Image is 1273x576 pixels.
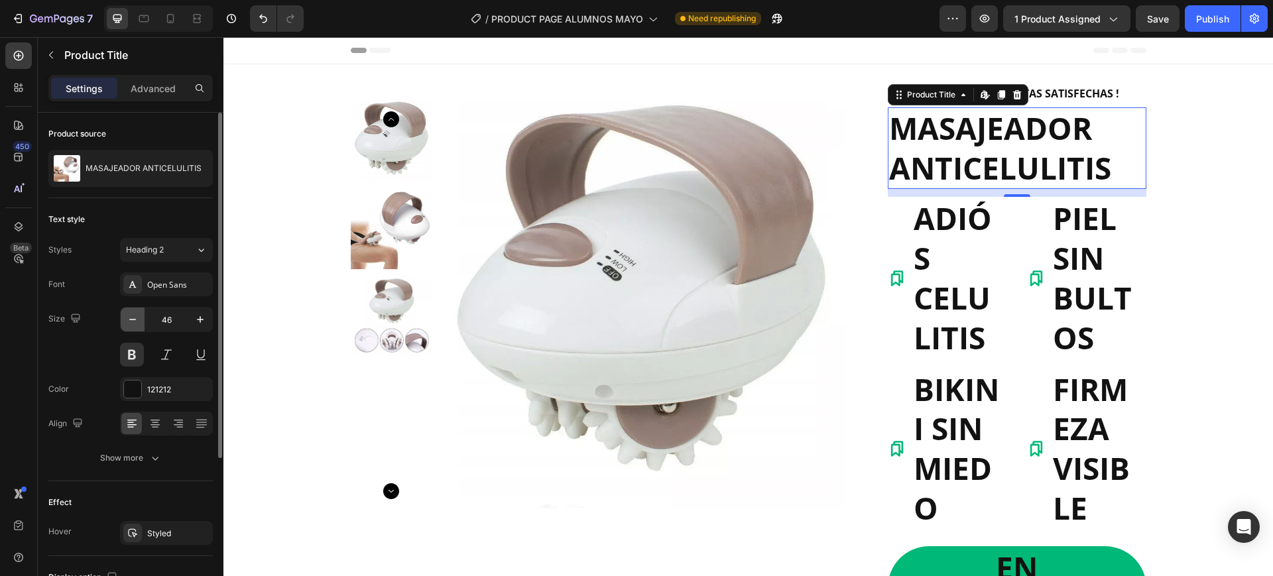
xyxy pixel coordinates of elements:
button: Heading 2 [120,238,213,262]
div: Beta [10,243,32,253]
div: Color [48,383,69,395]
div: Open Sans [147,279,210,291]
span: 1 product assigned [1014,12,1101,26]
p: BIKINI SIN MIEDO [690,333,782,491]
p: MASAJEADOR ANTICELULITIS [86,164,202,173]
div: Undo/Redo [250,5,304,32]
p: 10.000+ CLIENTAS SATISFECHAS ! [727,50,896,64]
div: 121212 [147,384,210,396]
button: Publish [1185,5,1241,32]
div: Publish [1196,12,1229,26]
span: / [485,12,489,26]
div: Product source [48,128,106,140]
div: Align [48,415,86,433]
span: Need republishing [688,13,756,25]
div: Open Intercom Messenger [1228,511,1260,543]
h1: MASAJEADOR ANTICELULITIS [664,70,923,152]
div: Styles [48,244,72,256]
iframe: Design area [223,37,1273,576]
div: Hover [48,526,72,538]
button: Show more [48,446,213,470]
div: Styled [147,528,210,540]
span: Save [1147,13,1169,25]
div: 450 [13,141,32,152]
span: Heading 2 [126,244,164,256]
div: Show more [100,451,162,465]
div: Text style [48,213,85,225]
p: Settings [66,82,103,95]
div: Size [48,310,84,328]
p: FIRMEZA VISIBLE [829,333,921,491]
button: Save [1136,5,1180,32]
p: 7 [87,11,93,27]
img: product feature img [54,155,80,182]
p: Advanced [131,82,176,95]
p: Product Title [64,47,208,63]
div: Font [48,278,65,290]
span: PRODUCT PAGE ALUMNOS MAYO [491,12,643,26]
p: PIEL SIN BULTOS [829,162,921,320]
div: Product Title [681,52,735,64]
button: 1 product assigned [1003,5,1130,32]
button: 7 [5,5,99,32]
div: Effect [48,496,72,508]
p: ADIÓS CELULITIS [690,162,782,320]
